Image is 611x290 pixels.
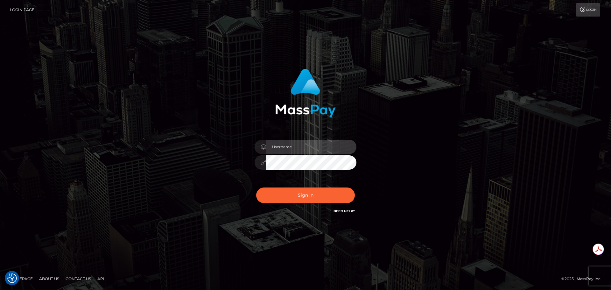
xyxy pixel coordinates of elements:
[256,187,355,203] button: Sign in
[334,209,355,213] a: Need Help?
[266,140,356,154] input: Username...
[7,274,35,284] a: Homepage
[275,69,336,117] img: MassPay Login
[63,274,94,284] a: Contact Us
[37,274,62,284] a: About Us
[7,273,17,283] button: Consent Preferences
[7,273,17,283] img: Revisit consent button
[10,3,34,17] a: Login Page
[561,275,606,282] div: © 2025 , MassPay Inc.
[95,274,107,284] a: API
[576,3,600,17] a: Login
